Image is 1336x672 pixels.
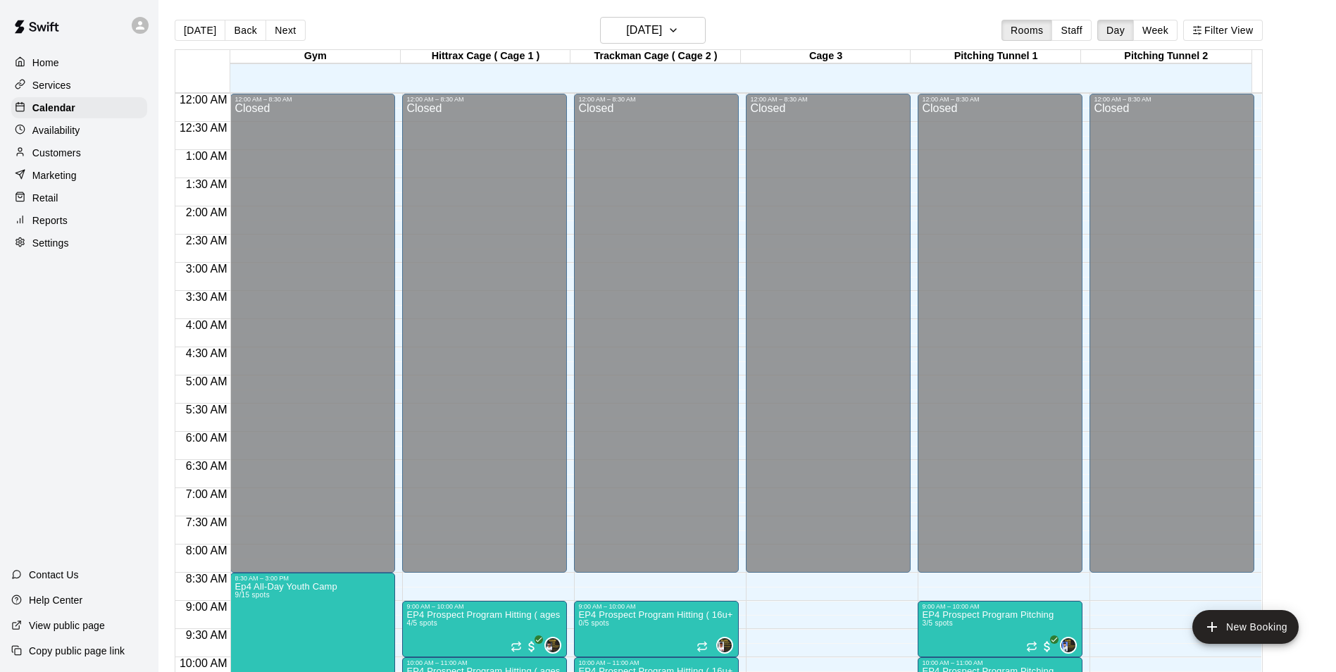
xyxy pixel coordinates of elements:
[1192,610,1299,644] button: add
[182,629,231,641] span: 9:30 AM
[182,573,231,585] span: 8:30 AM
[11,142,147,163] a: Customers
[182,516,231,528] span: 7:30 AM
[32,123,80,137] p: Availability
[922,103,1078,578] div: Closed
[182,488,231,500] span: 7:00 AM
[235,103,391,578] div: Closed
[570,50,741,63] div: Trackman Cage ( Cage 2 )
[546,638,560,652] img: Stephen Alemais
[406,659,563,666] div: 10:00 AM – 11:00 AM
[578,619,609,627] span: 0/5 spots filled
[32,191,58,205] p: Retail
[574,94,739,573] div: 12:00 AM – 8:30 AM: Closed
[911,50,1081,63] div: Pitching Tunnel 1
[406,103,563,578] div: Closed
[182,375,231,387] span: 5:00 AM
[182,178,231,190] span: 1:30 AM
[182,545,231,556] span: 8:00 AM
[11,232,147,254] a: Settings
[29,618,105,633] p: View public page
[1133,20,1178,41] button: Week
[176,657,231,669] span: 10:00 AM
[1090,94,1254,573] div: 12:00 AM – 8:30 AM: Closed
[182,263,231,275] span: 3:00 AM
[1026,641,1037,652] span: Recurring event
[1094,103,1250,578] div: Closed
[1051,20,1092,41] button: Staff
[550,637,561,654] span: Stephen Alemais
[718,638,732,652] img: Roldani Baldwin
[918,601,1082,657] div: 9:00 AM – 10:00 AM: EP4 Prospect Program Pitching
[235,591,269,599] span: 9/15 spots filled
[29,593,82,607] p: Help Center
[230,94,395,573] div: 12:00 AM – 8:30 AM: Closed
[182,432,231,444] span: 6:00 AM
[29,644,125,658] p: Copy public page link
[922,603,1078,610] div: 9:00 AM – 10:00 AM
[697,641,708,652] span: Recurring event
[922,659,1078,666] div: 10:00 AM – 11:00 AM
[401,50,571,63] div: Hittrax Cage ( Cage 1 )
[175,20,225,41] button: [DATE]
[578,103,735,578] div: Closed
[266,20,305,41] button: Next
[578,659,735,666] div: 10:00 AM – 11:00 AM
[1097,20,1134,41] button: Day
[722,637,733,654] span: Roldani Baldwin
[922,96,1078,103] div: 12:00 AM – 8:30 AM
[11,75,147,96] a: Services
[11,120,147,141] a: Availability
[600,17,706,44] button: [DATE]
[406,603,563,610] div: 9:00 AM – 10:00 AM
[32,213,68,228] p: Reports
[716,637,733,654] div: Roldani Baldwin
[235,96,391,103] div: 12:00 AM – 8:30 AM
[1183,20,1262,41] button: Filter View
[922,619,953,627] span: 3/5 spots filled
[32,56,59,70] p: Home
[750,103,906,578] div: Closed
[32,78,71,92] p: Services
[1040,640,1054,654] span: All customers have paid
[182,601,231,613] span: 9:00 AM
[182,404,231,416] span: 5:30 AM
[32,101,75,115] p: Calendar
[1060,637,1077,654] div: Mariel Checo
[1061,638,1075,652] img: Mariel Checo
[32,146,81,160] p: Customers
[741,50,911,63] div: Cage 3
[176,122,231,134] span: 12:30 AM
[182,291,231,303] span: 3:30 AM
[918,94,1082,573] div: 12:00 AM – 8:30 AM: Closed
[182,347,231,359] span: 4:30 AM
[11,97,147,118] a: Calendar
[176,94,231,106] span: 12:00 AM
[574,601,739,657] div: 9:00 AM – 10:00 AM: EP4 Prospect Program Hitting ( 16u+ Slot )
[225,20,266,41] button: Back
[182,460,231,472] span: 6:30 AM
[750,96,906,103] div: 12:00 AM – 8:30 AM
[29,568,79,582] p: Contact Us
[11,165,147,186] a: Marketing
[402,94,567,573] div: 12:00 AM – 8:30 AM: Closed
[182,319,231,331] span: 4:00 AM
[182,150,231,162] span: 1:00 AM
[230,50,401,63] div: Gym
[746,94,911,573] div: 12:00 AM – 8:30 AM: Closed
[525,640,539,654] span: All customers have paid
[1094,96,1250,103] div: 12:00 AM – 8:30 AM
[11,187,147,209] a: Retail
[402,601,567,657] div: 9:00 AM – 10:00 AM: EP4 Prospect Program Hitting ( ages 13-15 )
[11,210,147,231] a: Reports
[11,52,147,73] a: Home
[544,637,561,654] div: Stephen Alemais
[626,20,662,40] h6: [DATE]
